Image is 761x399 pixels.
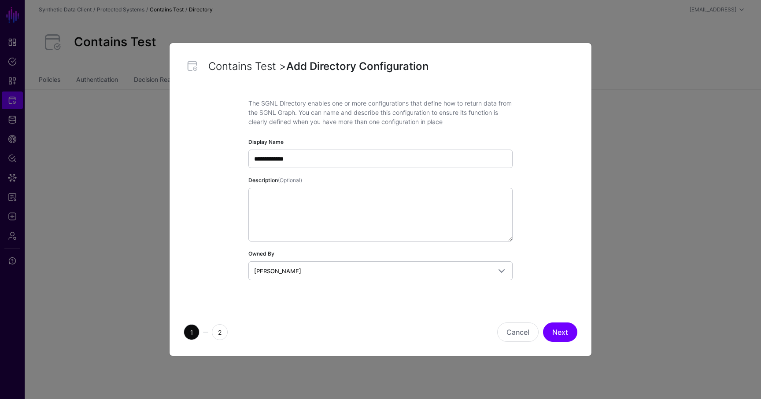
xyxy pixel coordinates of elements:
label: Description [248,176,302,184]
p: The SGNL Directory enables one or more configurations that define how to return data from the SGN... [248,99,513,126]
button: Cancel [497,322,539,342]
span: 2 [212,324,228,340]
span: [PERSON_NAME] [254,267,301,275]
button: Next [543,322,577,342]
span: Add Directory Configuration [286,60,429,73]
span: (Optional) [278,177,302,183]
label: Display Name [248,138,284,146]
span: Contains Test > [208,60,286,73]
label: Owned By [248,250,274,258]
span: 1 [184,324,199,340]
